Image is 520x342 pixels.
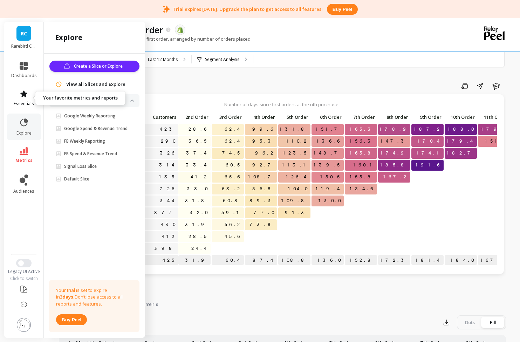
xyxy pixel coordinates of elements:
a: 314 [158,160,178,170]
span: 45.6 [223,231,244,242]
span: 126.4 [285,172,310,182]
p: 5th Order [278,112,310,122]
span: 123.5 [282,148,310,158]
span: 59.1 [220,207,244,218]
p: 31.9 [178,255,211,266]
a: 412 [160,231,178,242]
a: Signal Loss Slice [52,162,139,171]
span: 174.1 [415,148,444,158]
div: Toggle SortBy [344,112,378,123]
p: 4th Order [245,112,277,122]
span: 178.9 [378,124,412,135]
span: audiences [13,189,34,194]
p: FB Weekly Reporting [64,138,105,144]
p: Number of days since first orders at the nth purchase [66,101,497,108]
span: 187.2 [412,124,444,135]
span: 110.2 [285,136,310,146]
p: 2nd Order [178,112,211,122]
span: 62.4 [223,136,244,146]
span: 86.8 [251,184,277,194]
span: essentials [14,101,34,107]
span: 179.0 [480,124,510,135]
a: 423 [158,124,178,135]
p: 10th Order [445,112,477,122]
p: 11th Order [478,112,510,122]
span: explore [16,130,32,136]
a: FB Weekly Reporting [52,136,139,146]
button: Create a Slice or Explore [49,61,139,72]
span: 56.2 [223,219,244,230]
a: Default Slice [52,174,139,184]
span: 4th Order [246,114,275,120]
p: FB Spend & Revenue Trend [64,151,117,157]
span: 31.8 [184,196,211,206]
span: 91.3 [283,207,310,218]
button: Switch to New UI [16,259,32,267]
span: 156.3 [348,136,377,146]
span: 2nd Order [180,114,208,120]
span: 131.8 [278,124,310,135]
p: 167.8 [478,255,510,266]
a: 877 [153,207,178,218]
span: 148.7 [312,148,344,158]
p: Last 12 Months [148,57,178,62]
span: 10th Order [446,114,475,120]
span: 92.7 [251,160,277,170]
p: 136.0 [312,255,344,266]
span: 89.3 [248,196,277,206]
div: Toggle SortBy [245,112,278,123]
span: 109.8 [280,196,310,206]
div: Toggle SortBy [411,112,444,123]
img: down caret icon [130,100,134,102]
span: RC [21,29,27,37]
span: 182.7 [445,148,477,158]
a: 344 [158,196,178,206]
img: api.shopify.svg [177,27,183,33]
h2: explore [55,33,82,42]
button: Buy peel [56,314,87,325]
span: 151.4 [484,136,510,146]
span: 136.6 [315,136,344,146]
p: Rarebird Coffee [11,43,37,49]
span: 62.4 [223,124,244,135]
span: 11th Order [479,114,508,120]
span: 60.5 [224,160,244,170]
a: 290 [159,136,178,146]
span: 5th Order [280,114,308,120]
span: 147.3 [379,136,410,146]
div: Legacy UI Active [4,269,44,274]
span: Create a Slice or Explore [74,63,125,70]
span: 8th Order [379,114,408,120]
div: Toggle SortBy [478,112,511,123]
span: 165.3 [348,124,377,135]
span: 185.8 [379,160,410,170]
span: 41.2 [189,172,211,182]
p: 172.3 [378,255,410,266]
span: 130.0 [317,196,344,206]
p: 152.8 [345,255,377,266]
img: navigation item icon [55,81,62,88]
span: 73.8 [248,219,277,230]
div: Toggle SortBy [444,112,478,123]
span: 151.7 [314,124,344,135]
span: 95.3 [251,136,277,146]
div: Toggle SortBy [136,112,169,123]
a: 726 [158,184,178,194]
a: 430 [159,219,178,230]
span: 139.5 [312,160,344,170]
p: Customers [136,112,178,122]
p: Google Weekly Reporting [64,113,116,119]
a: 398 [153,243,178,254]
a: Google Weekly Reporting [52,111,139,121]
p: 108.8 [278,255,310,266]
span: 113.1 [281,160,310,170]
span: 99.6 [251,124,277,135]
a: Google Spend & Revenue Trend [52,124,139,134]
span: 33.0 [185,184,211,194]
span: 119.4 [314,184,344,194]
span: 63.2 [220,184,244,194]
p: Default Slice [64,176,89,182]
span: 108.7 [247,172,277,182]
span: 60.8 [221,196,244,206]
span: Customers [138,114,176,120]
